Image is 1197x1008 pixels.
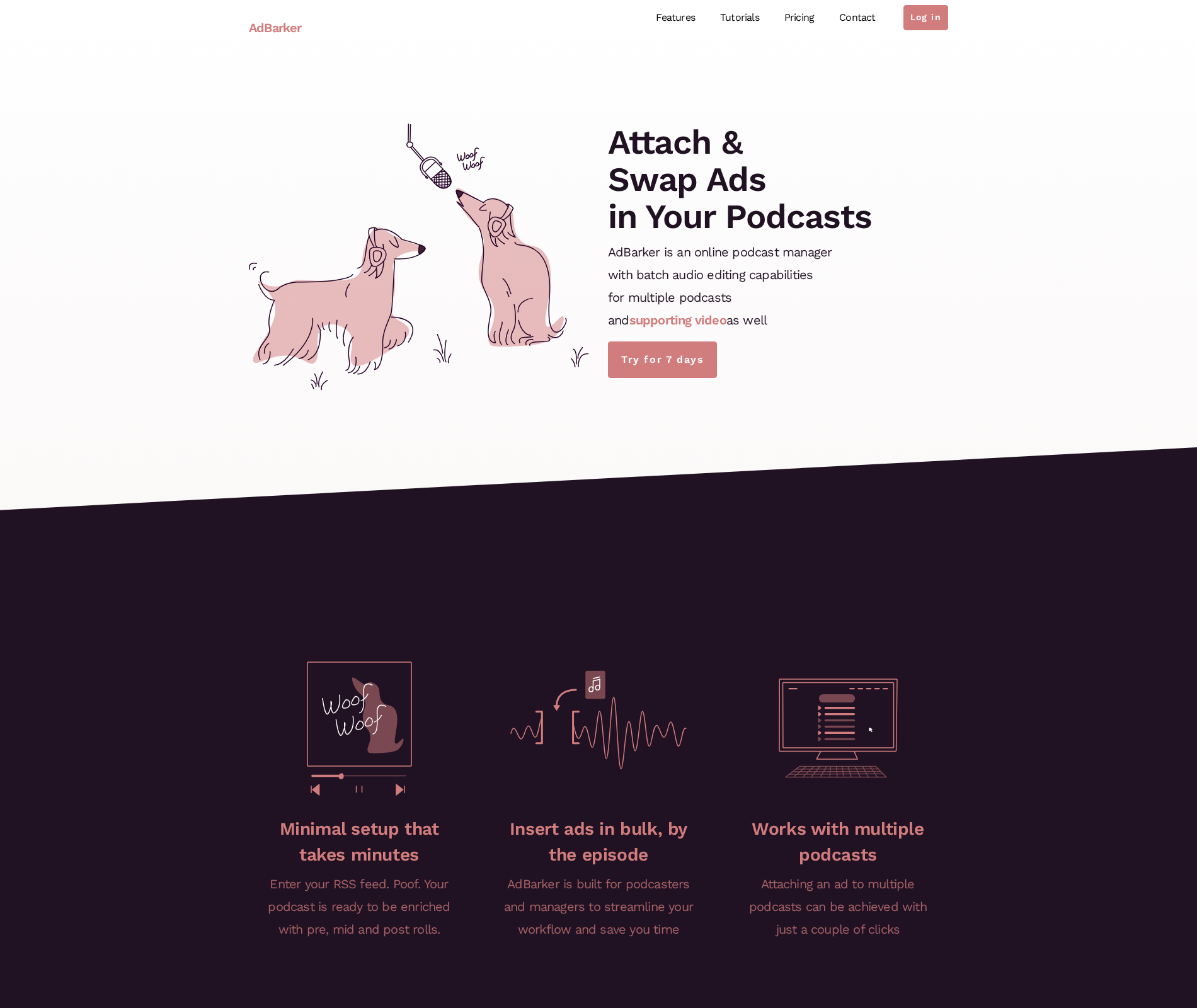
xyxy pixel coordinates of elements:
[629,312,726,328] a: supporting video
[259,816,459,868] h3: Minimal setup that takes minutes
[498,816,699,868] h3: Insert ads in bulk, by the episode
[738,873,938,941] p: Attaching an ad to multiple podcasts can be achieved with just a couple of clicks
[259,873,459,941] p: Enter your RSS feed. Poof. Your podcast is ready to be enriched with pre, mid and post rolls.
[498,873,699,941] p: AdBarker is built for podcasters and managers to streamline your workflow and save you time
[510,640,687,816] img: insert.svg
[608,341,717,378] a: Try for 7 days
[249,123,589,390] img: cover.svg
[271,640,447,816] img: setup.svg
[903,5,948,30] a: Log in
[750,640,926,816] img: update.svg
[608,241,832,331] p: AdBarker is an online podcast manager with batch audio editing capabilities for multiple podcasts...
[249,13,302,42] a: AdBarker
[608,123,872,236] h1: Attach & Swap Ads in Your Podcasts
[738,816,938,868] h3: Works with multiple podcasts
